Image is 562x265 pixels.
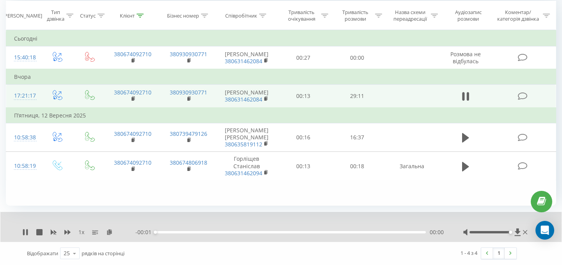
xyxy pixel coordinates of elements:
[14,158,33,174] div: 10:58:19
[114,89,151,96] a: 380674092710
[284,9,320,22] div: Тривалість очікування
[3,12,42,19] div: [PERSON_NAME]
[450,50,481,65] span: Розмова не відбулась
[384,152,440,181] td: Загальна
[82,250,124,257] span: рядків на сторінці
[6,69,556,85] td: Вчора
[27,250,58,257] span: Відображати
[225,96,262,103] a: 380631462084
[330,123,384,152] td: 16:37
[154,231,157,234] div: Accessibility label
[461,249,477,257] div: 1 - 4 з 4
[217,152,277,181] td: Горліщев Станіслав
[225,57,262,65] a: 380631462084
[47,9,64,22] div: Тип дзвінка
[277,85,331,108] td: 00:13
[225,12,257,19] div: Співробітник
[493,248,505,259] a: 1
[535,221,554,240] div: Open Intercom Messenger
[430,228,444,236] span: 00:00
[78,228,84,236] span: 1 x
[114,130,151,137] a: 380674092710
[14,50,33,65] div: 15:40:18
[330,152,384,181] td: 00:18
[330,46,384,69] td: 00:00
[64,249,70,257] div: 25
[225,169,262,177] a: 380631462094
[114,50,151,58] a: 380674092710
[509,231,512,234] div: Accessibility label
[80,12,96,19] div: Статус
[6,31,556,46] td: Сьогодні
[225,141,262,148] a: 380635819112
[391,9,429,22] div: Назва схеми переадресації
[114,159,151,166] a: 380674092710
[337,9,373,22] div: Тривалість розмови
[120,12,135,19] div: Клієнт
[277,152,331,181] td: 00:13
[14,88,33,103] div: 17:21:17
[170,159,207,166] a: 380674806918
[170,130,207,137] a: 380739479126
[170,89,207,96] a: 380930930771
[170,50,207,58] a: 380930930771
[135,228,155,236] span: - 00:01
[217,46,277,69] td: [PERSON_NAME]
[6,108,556,123] td: П’ятниця, 12 Вересня 2025
[277,123,331,152] td: 00:16
[330,85,384,108] td: 29:11
[167,12,199,19] div: Бізнес номер
[217,85,277,108] td: [PERSON_NAME]
[277,46,331,69] td: 00:27
[14,130,33,145] div: 10:58:38
[217,123,277,152] td: [PERSON_NAME] [PERSON_NAME]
